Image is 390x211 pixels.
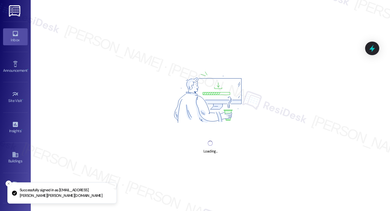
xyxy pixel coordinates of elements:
[20,188,112,198] p: Successfully signed in as [EMAIL_ADDRESS][PERSON_NAME][PERSON_NAME][DOMAIN_NAME]
[21,128,22,132] span: •
[3,119,28,136] a: Insights •
[3,180,28,197] a: Leads
[22,98,23,102] span: •
[9,5,22,17] img: ResiDesk Logo
[3,28,28,45] a: Inbox
[3,149,28,166] a: Buildings
[27,67,28,72] span: •
[203,148,217,155] div: Loading...
[6,181,12,187] button: Close toast
[3,89,28,106] a: Site Visit •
